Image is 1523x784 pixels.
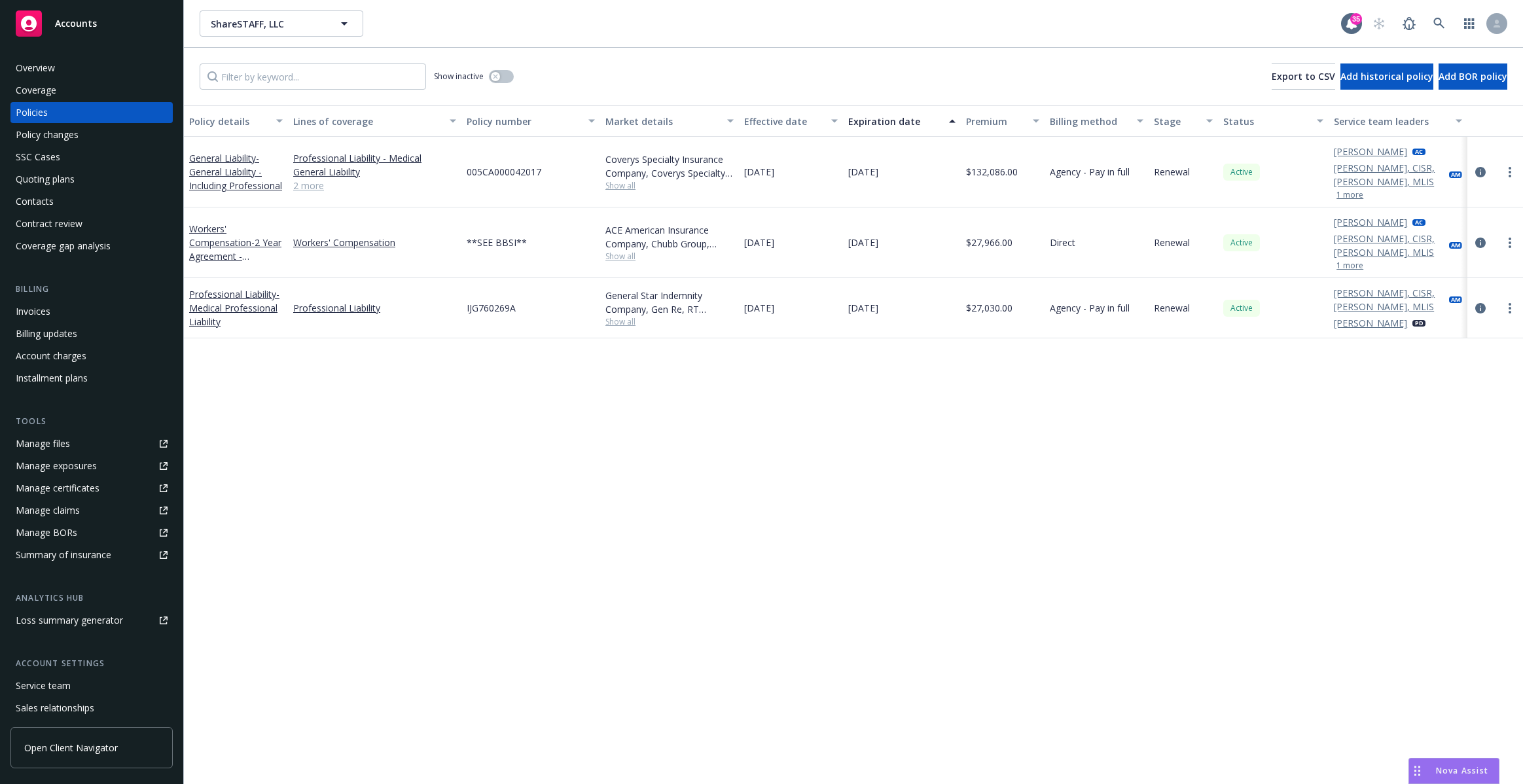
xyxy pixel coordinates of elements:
[1473,164,1488,180] a: circleInformation
[10,592,173,605] div: Analytics hub
[1272,70,1335,82] span: Export to CSV
[605,115,719,128] div: Market details
[10,455,173,476] a: Manage exposures
[16,455,97,476] div: Manage exposures
[293,115,442,128] div: Lines of coverage
[10,346,173,366] a: Account charges
[1439,70,1507,82] span: Add BOR policy
[848,165,878,179] span: [DATE]
[744,301,774,315] span: [DATE]
[189,288,279,328] a: Professional Liability
[843,105,961,137] button: Expiration date
[1334,115,1448,128] div: Service team leaders
[1154,301,1190,315] span: Renewal
[16,102,48,123] div: Policies
[10,169,173,190] a: Quoting plans
[16,500,80,521] div: Manage claims
[744,115,823,128] div: Effective date
[189,152,282,192] span: - General Liability - Including Professional
[200,63,426,90] input: Filter by keyword...
[16,698,94,719] div: Sales relationships
[1223,115,1310,128] div: Status
[10,610,173,631] a: Loss summary generator
[1272,63,1335,90] button: Export to CSV
[1502,235,1518,251] a: more
[16,323,77,344] div: Billing updates
[16,191,54,212] div: Contacts
[10,191,173,212] a: Contacts
[1334,286,1444,313] a: [PERSON_NAME], CISR, [PERSON_NAME], MLIS
[744,236,774,249] span: [DATE]
[288,105,461,137] button: Lines of coverage
[605,152,734,180] div: Coverys Specialty Insurance Company, Coverys Specialty Insurance Company, Amwins
[434,71,484,82] span: Show inactive
[189,236,281,276] span: - 2 Year Agreement - Unbundled
[1456,10,1482,37] a: Switch app
[189,223,281,276] a: Workers' Compensation
[1334,215,1407,229] a: [PERSON_NAME]
[1050,236,1075,249] span: Direct
[10,283,173,296] div: Billing
[10,147,173,168] a: SSC Cases
[1228,237,1255,249] span: Active
[605,251,734,262] span: Show all
[1473,235,1488,251] a: circleInformation
[10,522,173,543] a: Manage BORs
[1408,758,1499,784] button: Nova Assist
[605,180,734,191] span: Show all
[10,58,173,79] a: Overview
[1228,166,1255,178] span: Active
[293,179,456,192] a: 2 more
[16,301,50,322] div: Invoices
[1502,300,1518,316] a: more
[1228,302,1255,314] span: Active
[1350,13,1362,25] div: 35
[966,236,1012,249] span: $27,966.00
[848,236,878,249] span: [DATE]
[1396,10,1422,37] a: Report a Bug
[10,544,173,565] a: Summary of insurance
[10,675,173,696] a: Service team
[16,124,79,145] div: Policy changes
[16,236,111,257] div: Coverage gap analysis
[10,213,173,234] a: Contract review
[189,152,282,192] a: General Liability
[467,165,541,179] span: 005CA000042017
[1340,70,1433,82] span: Add historical policy
[966,165,1018,179] span: $132,086.00
[1439,63,1507,90] button: Add BOR policy
[293,165,456,179] a: General Liability
[1050,115,1129,128] div: Billing method
[744,165,774,179] span: [DATE]
[461,105,600,137] button: Policy number
[848,115,941,128] div: Expiration date
[739,105,843,137] button: Effective date
[1334,232,1444,259] a: [PERSON_NAME], CISR, [PERSON_NAME], MLIS
[966,115,1024,128] div: Premium
[16,169,75,190] div: Quoting plans
[467,115,581,128] div: Policy number
[1154,165,1190,179] span: Renewal
[1336,191,1363,199] button: 1 more
[16,368,88,389] div: Installment plans
[1050,165,1130,179] span: Agency - Pay in full
[16,544,111,565] div: Summary of insurance
[10,236,173,257] a: Coverage gap analysis
[293,151,456,165] a: Professional Liability - Medical
[16,433,70,454] div: Manage files
[211,17,324,31] span: ShareSTAFF, LLC
[200,10,363,37] button: ShareSTAFF, LLC
[1149,105,1218,137] button: Stage
[16,80,56,101] div: Coverage
[605,316,734,327] span: Show all
[10,368,173,389] a: Installment plans
[10,124,173,145] a: Policy changes
[1154,236,1190,249] span: Renewal
[848,301,878,315] span: [DATE]
[16,478,99,499] div: Manage certificates
[1329,105,1467,137] button: Service team leaders
[961,105,1044,137] button: Premium
[293,236,456,249] a: Workers' Compensation
[1334,161,1444,188] a: [PERSON_NAME], CISR, [PERSON_NAME], MLIS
